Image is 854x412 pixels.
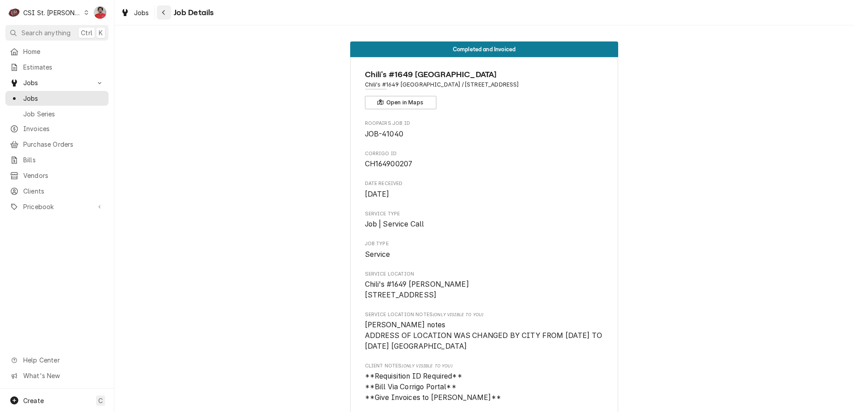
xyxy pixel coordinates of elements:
span: Corrigo ID [365,159,604,169]
span: Home [23,47,104,56]
span: Service Location [365,271,604,278]
span: Jobs [134,8,149,17]
div: Status [350,41,618,57]
button: Search anythingCtrlK [5,25,109,41]
span: Help Center [23,355,103,365]
a: Clients [5,184,109,198]
a: Invoices [5,121,109,136]
span: Pricebook [23,202,91,211]
span: Job Series [23,109,104,119]
a: Bills [5,152,109,167]
div: Client Information [365,69,604,109]
span: Service Location Notes [365,311,604,318]
a: Go to What's New [5,368,109,383]
span: JOB-41040 [365,130,403,138]
span: CH164900207 [365,160,413,168]
a: Jobs [5,91,109,106]
a: Go to Help Center [5,353,109,367]
span: [object Object] [365,320,604,351]
span: What's New [23,371,103,380]
a: Job Series [5,107,109,121]
a: Home [5,44,109,59]
span: Client Notes [365,363,604,370]
span: Ctrl [81,28,92,37]
div: CSI St. Louis's Avatar [8,6,21,19]
div: CSI St. [PERSON_NAME] [23,8,81,17]
a: Go to Jobs [5,75,109,90]
span: Service Type [365,219,604,230]
span: Bills [23,155,104,165]
span: **Requisition ID Required** **Bill Via Corrigo Portal** **Give Invoices to [PERSON_NAME]** [365,372,501,401]
span: Corrigo ID [365,150,604,157]
span: Date Received [365,180,604,187]
a: Go to Pricebook [5,199,109,214]
span: Job Type [365,249,604,260]
span: [DATE] [365,190,389,198]
div: [object Object] [365,363,604,403]
div: Nicholas Faubert's Avatar [94,6,106,19]
span: Vendors [23,171,104,180]
span: Job Details [171,7,214,19]
span: K [99,28,103,37]
button: Open in Maps [365,96,436,109]
span: Roopairs Job ID [365,129,604,140]
span: Search anything [21,28,71,37]
span: (Only Visible to You) [402,363,452,368]
span: Create [23,397,44,404]
span: Jobs [23,94,104,103]
span: Service [365,250,390,259]
span: [object Object] [365,371,604,403]
span: Service Location [365,279,604,300]
span: Jobs [23,78,91,87]
div: C [8,6,21,19]
div: Service Type [365,210,604,230]
span: Roopairs Job ID [365,120,604,127]
span: Job | Service Call [365,220,424,228]
span: Service Type [365,210,604,218]
div: NF [94,6,106,19]
button: Navigate back [157,5,171,20]
span: C [98,396,103,405]
span: Name [365,69,604,81]
a: Jobs [117,5,153,20]
span: Completed and Invoiced [453,46,516,52]
span: [PERSON_NAME] notes ADDRESS OF LOCATION WAS CHANGED BY CITY FROM [DATE] TO [DATE] [GEOGRAPHIC_DATA] [365,321,604,350]
span: Clients [23,186,104,196]
div: Service Location [365,271,604,301]
span: Chili's #1649 [PERSON_NAME] [STREET_ADDRESS] [365,280,469,299]
a: Vendors [5,168,109,183]
span: Date Received [365,189,604,200]
a: Purchase Orders [5,137,109,152]
div: Date Received [365,180,604,199]
a: Estimates [5,60,109,74]
div: Job Type [365,240,604,260]
span: Estimates [23,62,104,72]
div: Corrigo ID [365,150,604,169]
span: Address [365,81,604,89]
div: [object Object] [365,311,604,351]
span: Job Type [365,240,604,247]
span: Invoices [23,124,104,133]
span: (Only Visible to You) [433,312,483,317]
div: Roopairs Job ID [365,120,604,139]
span: Purchase Orders [23,140,104,149]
